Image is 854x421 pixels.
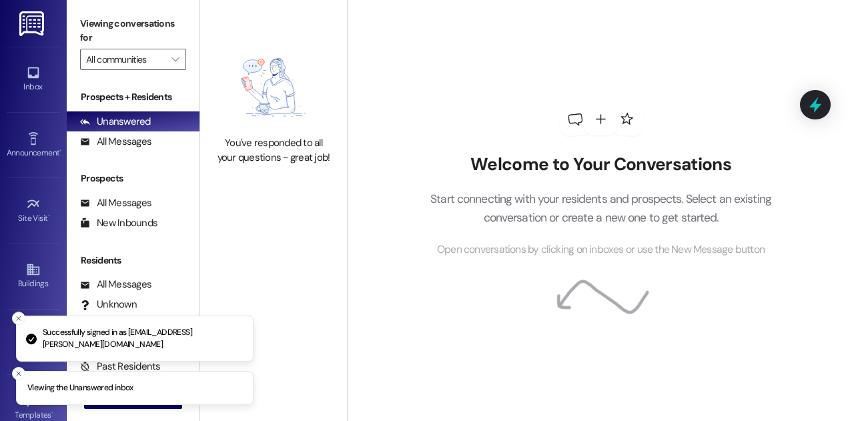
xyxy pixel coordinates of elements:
[171,54,179,65] i: 
[51,408,53,418] span: •
[218,45,330,129] img: empty-state
[19,11,47,36] img: ResiDesk Logo
[80,278,151,292] div: All Messages
[67,90,199,104] div: Prospects + Residents
[43,327,242,350] p: Successfully signed in as [EMAIL_ADDRESS][PERSON_NAME][DOMAIN_NAME]
[437,242,765,258] span: Open conversations by clicking on inboxes or use the New Message button
[80,135,151,149] div: All Messages
[410,154,792,175] h2: Welcome to Your Conversations
[48,212,50,221] span: •
[80,298,137,312] div: Unknown
[59,146,61,155] span: •
[80,196,151,210] div: All Messages
[12,367,25,380] button: Close toast
[67,254,199,268] div: Residents
[27,382,133,394] p: Viewing the Unanswered inbox
[215,136,332,165] div: You've responded to all your questions - great job!
[80,115,151,129] div: Unanswered
[7,324,60,360] a: Leads
[12,312,25,325] button: Close toast
[80,216,157,230] div: New Inbounds
[67,171,199,185] div: Prospects
[7,61,60,97] a: Inbox
[410,189,792,228] p: Start connecting with your residents and prospects. Select an existing conversation or create a n...
[7,258,60,294] a: Buildings
[7,193,60,229] a: Site Visit •
[80,13,186,49] label: Viewing conversations for
[86,49,165,70] input: All communities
